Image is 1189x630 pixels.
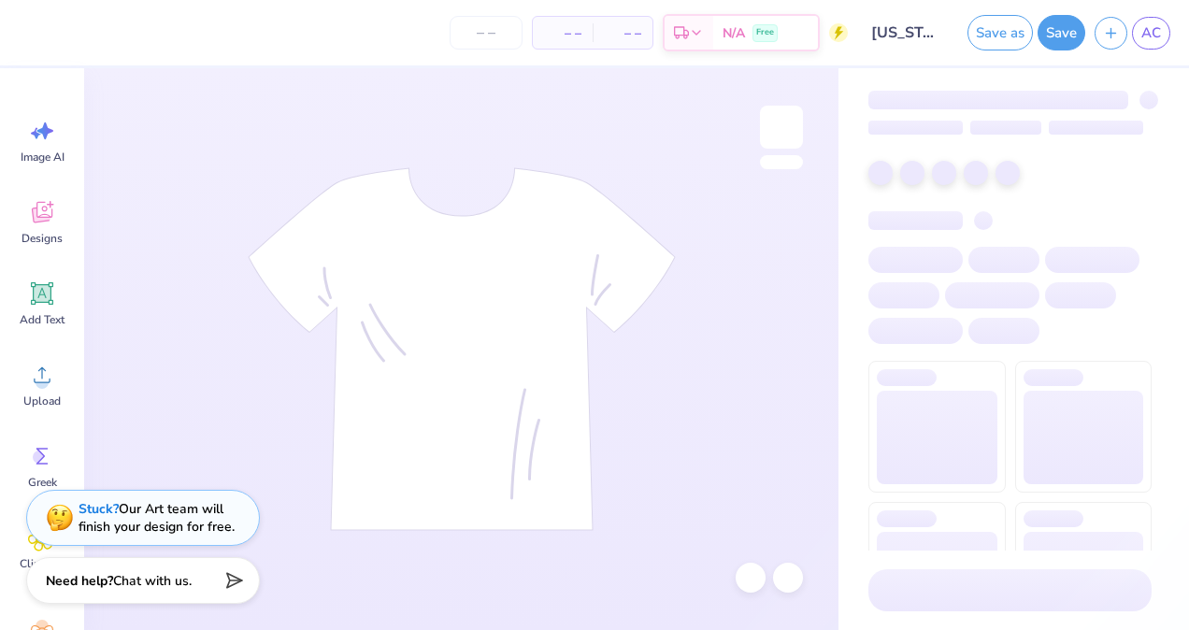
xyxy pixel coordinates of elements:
span: – – [544,23,581,43]
span: – – [604,23,641,43]
span: Add Text [20,312,64,327]
input: Untitled Design [857,14,949,51]
strong: Need help? [46,572,113,590]
a: AC [1132,17,1170,50]
div: Our Art team will finish your design for free. [79,500,235,536]
span: Image AI [21,150,64,165]
span: Clipart & logos [11,556,73,586]
input: – – [450,16,523,50]
span: N/A [723,23,745,43]
strong: Stuck? [79,500,119,518]
img: tee-skeleton.svg [248,167,676,531]
button: Save [1038,15,1085,50]
span: Upload [23,394,61,408]
span: Chat with us. [113,572,192,590]
span: Designs [21,231,63,246]
span: Greek [28,475,57,490]
button: Save as [967,15,1033,50]
span: Free [756,26,774,39]
span: AC [1141,22,1161,44]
